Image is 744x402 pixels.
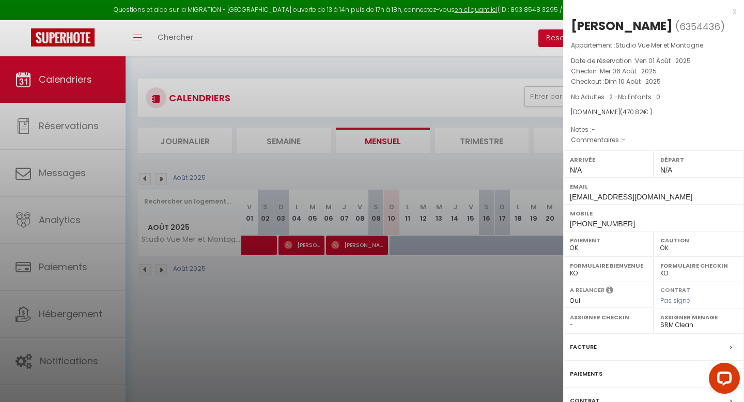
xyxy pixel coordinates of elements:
span: [EMAIL_ADDRESS][DOMAIN_NAME] [570,193,692,201]
span: N/A [570,166,582,174]
label: Mobile [570,208,737,219]
iframe: LiveChat chat widget [701,359,744,402]
span: Nb Enfants : 0 [618,92,660,101]
label: Contrat [660,286,690,292]
span: 6354436 [679,20,720,33]
span: Nb Adultes : 2 - [571,92,660,101]
label: Email [570,181,737,192]
label: Caution [660,235,737,245]
p: Commentaires : [571,135,736,145]
div: x [563,5,736,18]
span: Mer 06 Août . 2025 [600,67,657,75]
span: 470.82 [623,107,643,116]
label: Formulaire Checkin [660,260,737,271]
span: - [622,135,626,144]
label: Assigner Menage [660,312,737,322]
span: Ven 01 Août . 2025 [635,56,691,65]
span: Studio Vue Mer et Montagne [615,41,703,50]
div: [DOMAIN_NAME] [571,107,736,117]
p: Notes : [571,125,736,135]
label: Paiement [570,235,647,245]
span: ( € ) [620,107,653,116]
span: [PHONE_NUMBER] [570,220,635,228]
span: Dim 10 Août . 2025 [605,77,661,86]
p: Checkout : [571,76,736,87]
label: A relancer [570,286,605,295]
p: Date de réservation : [571,56,736,66]
label: Arrivée [570,154,647,165]
p: Checkin : [571,66,736,76]
span: ( ) [675,19,725,34]
span: - [592,125,595,134]
label: Facture [570,342,597,352]
div: [PERSON_NAME] [571,18,673,34]
span: Pas signé [660,296,690,305]
label: Assigner Checkin [570,312,647,322]
p: Appartement : [571,40,736,51]
span: N/A [660,166,672,174]
label: Paiements [570,368,602,379]
label: Formulaire Bienvenue [570,260,647,271]
label: Départ [660,154,737,165]
i: Sélectionner OUI si vous souhaiter envoyer les séquences de messages post-checkout [606,286,613,297]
